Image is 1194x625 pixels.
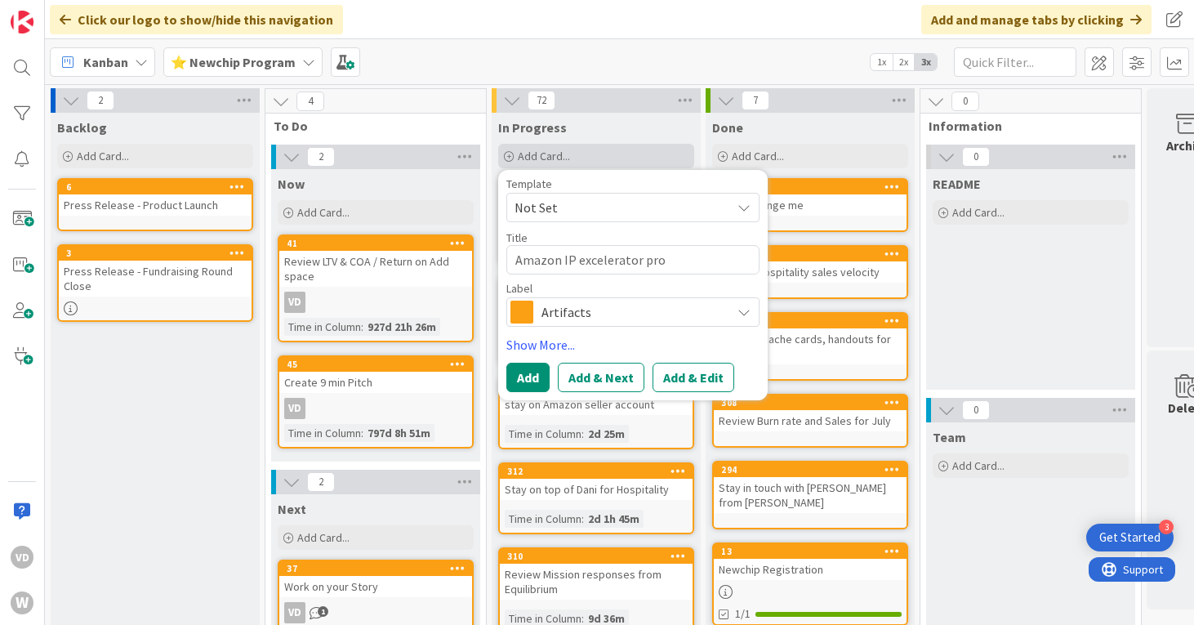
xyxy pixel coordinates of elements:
[279,236,472,251] div: 41
[714,544,907,559] div: 13
[742,91,769,110] span: 7
[284,292,305,313] div: VD
[57,244,253,322] a: 3Press Release - Fundraising Round Close
[721,315,907,327] div: 297
[721,248,907,260] div: 311
[714,328,907,364] div: Staples, Cache cards, handouts for demos
[954,47,1076,77] input: Quick Filter...
[278,355,474,449] a: 45Create 9 min PitchVDTime in Column:797d 8h 51m
[714,410,907,431] div: Review Burn rate and Sales for July
[714,395,907,410] div: 308
[279,292,472,313] div: VD
[735,605,751,623] span: 1/1
[506,230,528,245] label: Title
[584,425,629,443] div: 2d 25m
[66,248,252,259] div: 3
[500,464,693,500] div: 312Stay on top of Dani for Hospitality
[297,205,350,220] span: Add Card...
[307,147,335,167] span: 2
[284,398,305,419] div: VD
[507,466,693,477] div: 312
[558,363,644,392] button: Add & Next
[279,576,472,597] div: Work on your Story
[361,318,363,336] span: :
[66,181,252,193] div: 6
[506,363,550,392] button: Add
[714,559,907,580] div: Newchip Registration
[714,477,907,513] div: Stay in touch with [PERSON_NAME] from [PERSON_NAME]
[506,245,760,275] textarea: Amazon IP excelerator pro
[279,236,472,287] div: 41Review LTV & COA / Return on Add space
[11,546,33,569] div: VD
[933,429,966,445] span: Team
[1099,529,1161,546] div: Get Started
[714,194,907,216] div: Update range me
[732,149,784,163] span: Add Card...
[951,92,979,111] span: 0
[506,335,760,355] a: Show More...
[287,238,472,249] div: 41
[57,178,253,231] a: 6Press Release - Product Launch
[952,205,1005,220] span: Add Card...
[57,119,107,136] span: Backlog
[284,602,305,623] div: VD
[714,247,907,261] div: 311
[714,395,907,431] div: 308Review Burn rate and Sales for July
[363,318,440,336] div: 927d 21h 26m
[962,147,990,167] span: 0
[59,261,252,297] div: Press Release - Fundraising Round Close
[929,118,1120,134] span: Information
[581,425,584,443] span: :
[363,424,434,442] div: 797d 8h 51m
[714,180,907,194] div: 298
[171,54,296,70] b: ⭐ Newchip Program
[500,479,693,500] div: Stay on top of Dani for Hospitality
[279,602,472,623] div: VD
[653,363,734,392] button: Add & Edit
[500,564,693,600] div: Review Mission responses from Equilibrium
[279,561,472,576] div: 37
[77,149,129,163] span: Add Card...
[278,176,305,192] span: Now
[506,283,532,294] span: Label
[714,544,907,580] div: 13Newchip Registration
[506,178,552,190] span: Template
[721,546,907,557] div: 13
[279,357,472,372] div: 45
[518,149,570,163] span: Add Card...
[59,246,252,261] div: 3
[498,377,694,449] a: 313stay on Amazon seller accountTime in Column:2d 25m
[284,318,361,336] div: Time in Column
[284,424,361,442] div: Time in Column
[714,314,907,364] div: 297Staples, Cache cards, handouts for demos
[278,501,306,517] span: Next
[279,357,472,393] div: 45Create 9 min Pitch
[871,54,893,70] span: 1x
[11,592,33,614] div: W
[515,197,719,218] span: Not Set
[893,54,915,70] span: 2x
[500,379,693,415] div: 313stay on Amazon seller account
[712,245,908,299] a: 311Update Hospitality sales velocity
[933,176,981,192] span: README
[11,11,33,33] img: Visit kanbanzone.com
[498,462,694,534] a: 312Stay on top of Dani for HospitalityTime in Column:2d 1h 45m
[714,462,907,477] div: 294
[500,549,693,600] div: 310Review Mission responses from Equilibrium
[87,91,114,110] span: 2
[297,530,350,545] span: Add Card...
[505,425,581,443] div: Time in Column
[50,5,343,34] div: Click our logo to show/hide this navigation
[584,510,644,528] div: 2d 1h 45m
[59,246,252,297] div: 3Press Release - Fundraising Round Close
[712,119,743,136] span: Done
[721,464,907,475] div: 294
[83,52,128,72] span: Kanban
[921,5,1152,34] div: Add and manage tabs by clicking
[307,472,335,492] span: 2
[714,180,907,216] div: 298Update range me
[915,54,937,70] span: 3x
[278,234,474,342] a: 41Review LTV & COA / Return on Add spaceVDTime in Column:927d 21h 26m
[500,549,693,564] div: 310
[721,397,907,408] div: 308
